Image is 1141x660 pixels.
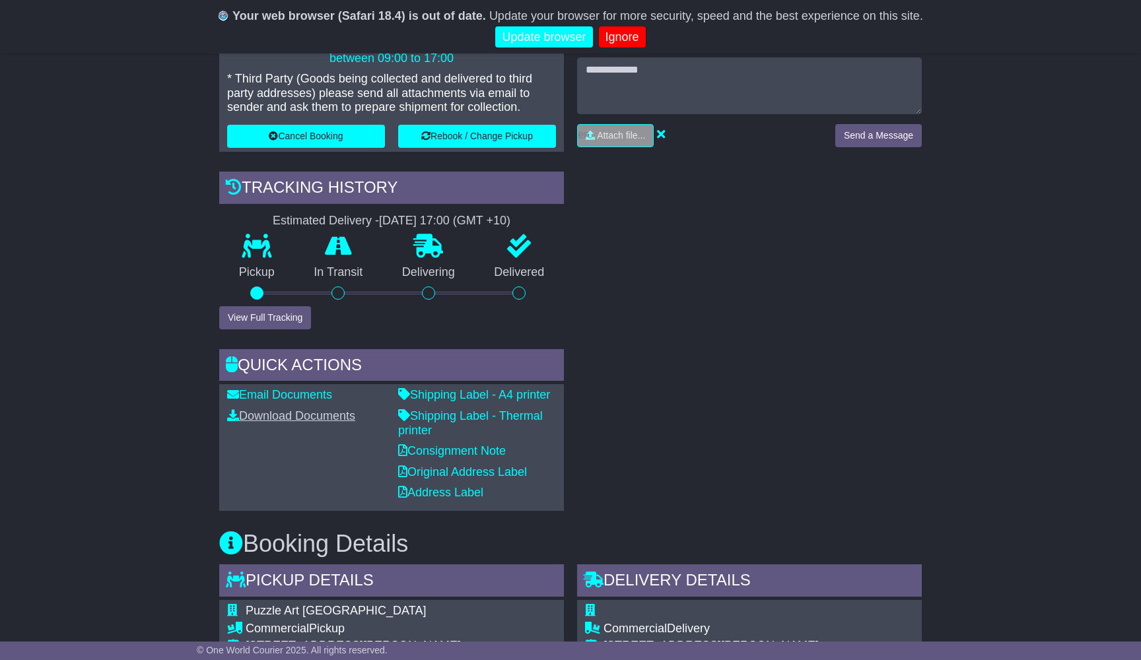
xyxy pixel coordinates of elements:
[219,214,564,228] div: Estimated Delivery -
[835,124,922,147] button: Send a Message
[246,604,426,617] span: Puzzle Art [GEOGRAPHIC_DATA]
[219,172,564,207] div: Tracking history
[604,622,667,635] span: Commercial
[197,645,388,655] span: © One World Courier 2025. All rights reserved.
[382,265,475,280] p: Delivering
[219,306,311,329] button: View Full Tracking
[489,9,923,22] span: Update your browser for more security, speed and the best experience on this site.
[604,622,858,636] div: Delivery
[227,409,355,422] a: Download Documents
[219,265,294,280] p: Pickup
[398,388,550,401] a: Shipping Label - A4 printer
[219,564,564,600] div: Pickup Details
[246,639,500,653] div: [STREET_ADDRESS][PERSON_NAME]
[604,639,858,653] div: [STREET_ADDRESS][PERSON_NAME]
[219,349,564,385] div: Quick Actions
[475,265,565,280] p: Delivered
[398,409,543,437] a: Shipping Label - Thermal printer
[495,26,592,48] a: Update browser
[577,564,922,600] div: Delivery Details
[246,622,309,635] span: Commercial
[227,388,332,401] a: Email Documents
[294,265,383,280] p: In Transit
[379,214,510,228] div: [DATE] 17:00 (GMT +10)
[398,444,506,457] a: Consignment Note
[227,72,556,115] p: * Third Party (Goods being collected and delivered to third party addresses) please send all atta...
[232,9,486,22] b: Your web browser (Safari 18.4) is out of date.
[219,531,922,557] h3: Booking Details
[599,26,646,48] a: Ignore
[398,486,483,499] a: Address Label
[227,125,385,148] button: Cancel Booking
[398,125,556,148] button: Rebook / Change Pickup
[246,622,500,636] div: Pickup
[398,465,527,478] a: Original Address Label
